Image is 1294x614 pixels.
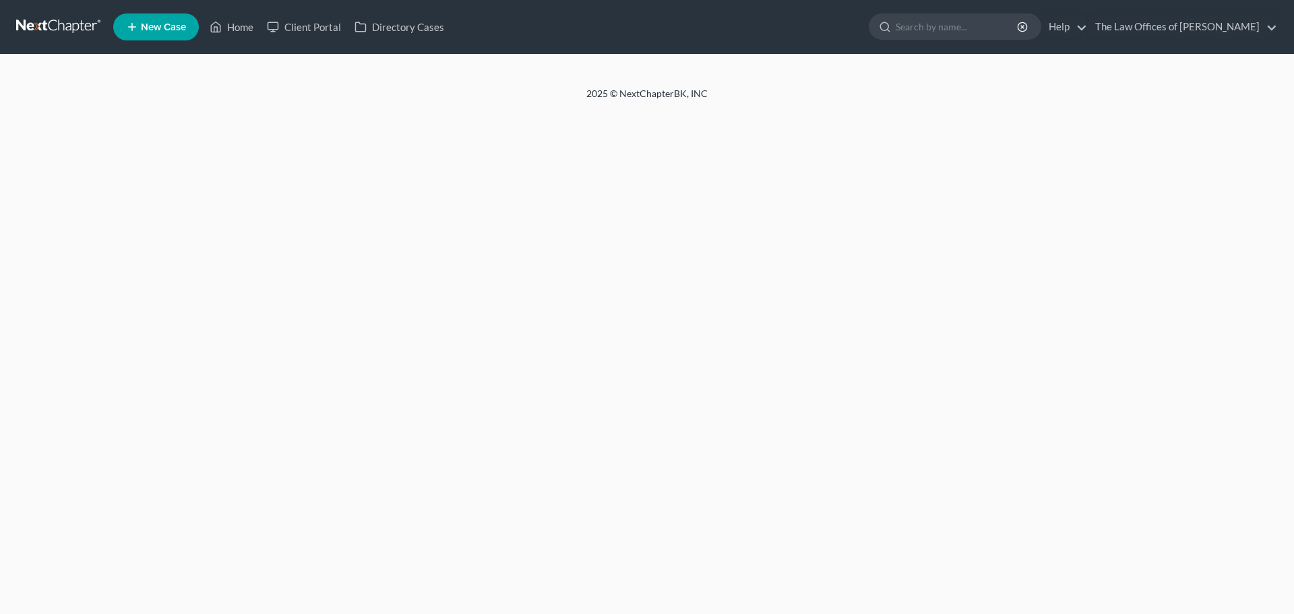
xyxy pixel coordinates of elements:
a: Directory Cases [348,15,451,39]
a: Client Portal [260,15,348,39]
a: The Law Offices of [PERSON_NAME] [1088,15,1277,39]
a: Help [1042,15,1087,39]
a: Home [203,15,260,39]
input: Search by name... [896,14,1019,39]
span: New Case [141,22,186,32]
div: 2025 © NextChapterBK, INC [263,87,1031,111]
